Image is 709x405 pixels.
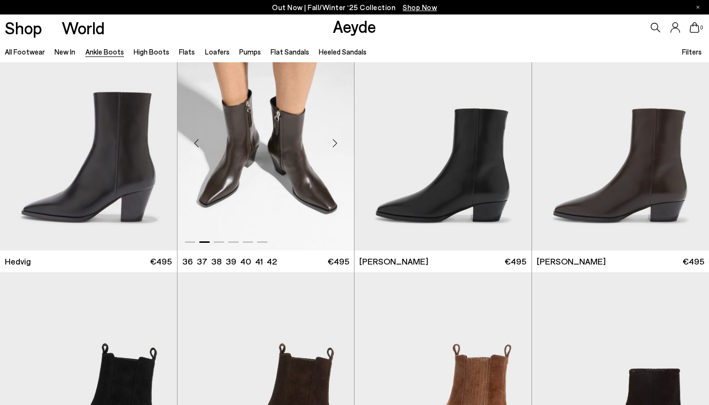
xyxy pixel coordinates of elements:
[239,47,261,56] a: Pumps
[179,47,195,56] a: Flats
[403,3,437,12] span: Navigate to /collections/new-in
[177,28,354,251] img: Hedvig Cowboy Ankle Boots
[177,28,354,251] div: 2 / 6
[182,128,211,157] div: Previous slide
[5,255,31,267] span: Hedvig
[537,255,606,267] span: [PERSON_NAME]
[682,47,702,56] span: Filters
[211,255,222,267] li: 38
[197,255,207,267] li: 37
[504,255,526,267] span: €495
[272,1,437,14] p: Out Now | Fall/Winter ‘25 Collection
[226,255,236,267] li: 39
[271,47,309,56] a: Flat Sandals
[182,255,274,267] ul: variant
[62,19,105,36] a: World
[359,255,428,267] span: [PERSON_NAME]
[320,128,349,157] div: Next slide
[182,255,193,267] li: 36
[354,28,532,251] img: Baba Pointed Cowboy Boots
[327,255,349,267] span: €495
[690,22,699,33] a: 0
[240,255,251,267] li: 40
[682,255,704,267] span: €495
[354,251,532,272] a: [PERSON_NAME] €495
[699,25,704,30] span: 0
[5,19,42,36] a: Shop
[150,255,172,267] span: €495
[55,47,75,56] a: New In
[85,47,124,56] a: Ankle Boots
[319,47,367,56] a: Heeled Sandals
[134,47,169,56] a: High Boots
[177,28,354,251] a: Next slide Previous slide
[255,255,263,267] li: 41
[333,16,376,36] a: Aeyde
[205,47,230,56] a: Loafers
[177,251,354,272] a: 36 37 38 39 40 41 42 €495
[267,255,277,267] li: 42
[5,47,45,56] a: All Footwear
